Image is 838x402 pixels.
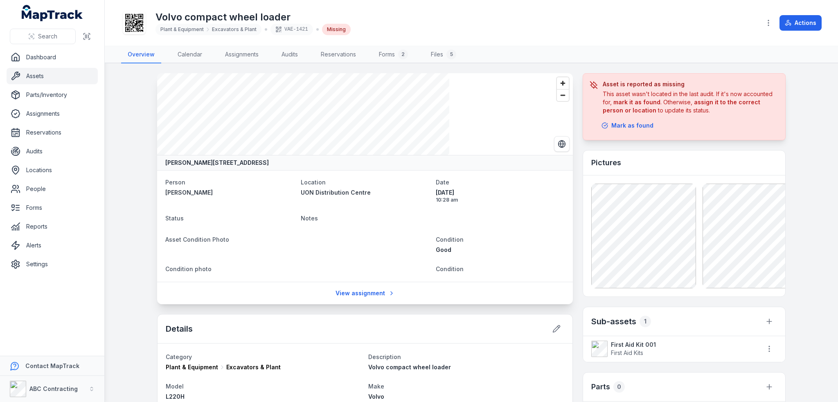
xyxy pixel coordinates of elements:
[436,189,565,203] time: 19/09/2025, 10:28:01 am
[10,29,76,44] button: Search
[596,118,659,133] button: Mark as found
[165,189,294,197] a: [PERSON_NAME]
[155,11,351,24] h1: Volvo compact wheel loader
[368,393,384,400] span: Volvo
[157,73,449,155] canvas: Map
[557,77,569,89] button: Zoom in
[166,383,184,390] span: Model
[591,316,636,327] h2: Sub-assets
[7,106,98,122] a: Assignments
[7,68,98,84] a: Assets
[591,381,610,393] h3: Parts
[165,215,184,222] span: Status
[7,124,98,141] a: Reservations
[29,385,78,392] strong: ABC Contracting
[424,46,463,63] a: Files5
[611,341,753,349] strong: First Aid Kit 001
[7,49,98,65] a: Dashboard
[640,316,651,327] div: 1
[330,285,400,301] a: View assignment
[436,265,464,272] span: Condition
[7,181,98,197] a: People
[436,236,464,243] span: Condition
[613,99,660,106] strong: mark it as found
[436,179,449,186] span: Date
[436,246,451,253] span: Good
[591,341,753,357] a: First Aid Kit 001First Aid Kits
[121,46,161,63] a: Overview
[611,349,643,356] span: First Aid Kits
[212,26,257,33] span: Excavators & Plant
[165,236,229,243] span: Asset Condition Photo
[613,381,625,393] div: 0
[301,179,326,186] span: Location
[219,46,265,63] a: Assignments
[368,383,384,390] span: Make
[7,218,98,235] a: Reports
[436,197,565,203] span: 10:28 am
[603,80,779,88] h3: Asset is reported as missing
[22,5,83,21] a: MapTrack
[7,87,98,103] a: Parts/Inventory
[166,363,218,371] span: Plant & Equipment
[301,215,318,222] span: Notes
[368,364,451,371] span: Volvo compact wheel loader
[301,189,430,197] a: UON Distribution Centre
[603,90,779,115] div: This asset wasn't located in the last audit. If it's now accounted for, . Otherwise, to update it...
[166,393,185,400] span: L220H
[165,179,185,186] span: Person
[368,353,401,360] span: Description
[322,24,351,35] div: Missing
[160,26,204,33] span: Plant & Equipment
[270,24,313,35] div: VAE-1421
[7,143,98,159] a: Audits
[166,323,193,335] h2: Details
[446,49,456,59] div: 5
[7,256,98,272] a: Settings
[7,200,98,216] a: Forms
[7,162,98,178] a: Locations
[372,46,414,63] a: Forms2
[171,46,209,63] a: Calendar
[7,237,98,254] a: Alerts
[557,89,569,101] button: Zoom out
[165,159,269,167] strong: [PERSON_NAME][STREET_ADDRESS]
[25,362,79,369] strong: Contact MapTrack
[554,136,570,152] button: Switch to Satellite View
[301,189,371,196] span: UON Distribution Centre
[398,49,408,59] div: 2
[591,157,621,168] h3: Pictures
[275,46,304,63] a: Audits
[226,363,281,371] span: Excavators & Plant
[779,15,822,31] button: Actions
[38,32,57,40] span: Search
[166,353,192,360] span: Category
[436,189,565,197] span: [DATE]
[314,46,363,63] a: Reservations
[165,265,212,272] span: Condition photo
